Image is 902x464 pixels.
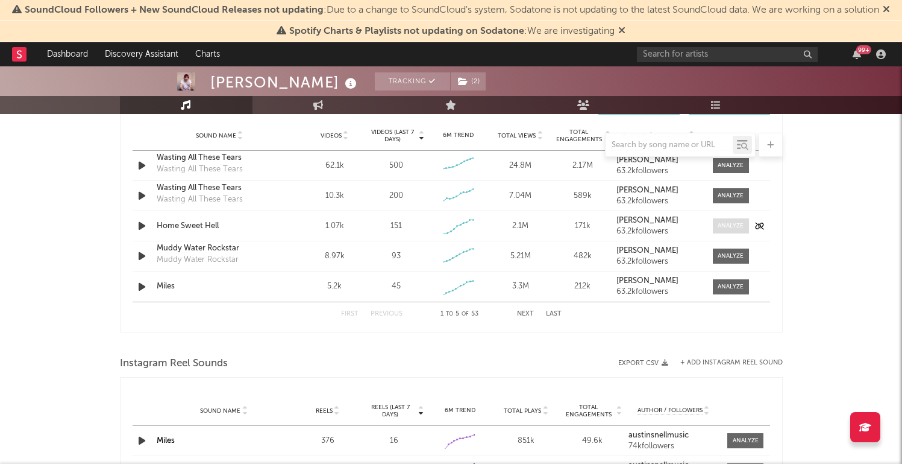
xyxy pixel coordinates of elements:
strong: [PERSON_NAME] [616,186,678,194]
div: Muddy Water Rockstar [157,254,239,266]
span: Total Views [498,132,536,139]
div: 151 [390,220,402,232]
div: [PERSON_NAME] [210,72,360,92]
div: 6M Trend [430,406,490,415]
div: 6M Trend [430,131,486,140]
a: Dashboard [39,42,96,66]
span: Reels [316,407,333,415]
div: 45 [392,281,401,293]
a: [PERSON_NAME] [616,247,700,255]
span: Total Plays [504,407,541,415]
strong: [PERSON_NAME] [616,217,678,224]
span: Sound Name [200,407,240,415]
button: (2) [451,72,486,91]
button: Export CSV [618,360,668,367]
span: ( 2 ) [450,72,486,91]
a: [PERSON_NAME] [616,186,700,195]
div: 500 [389,160,403,172]
div: 63.2k followers [616,167,700,176]
div: 212k [554,281,610,293]
div: 93 [392,250,401,262]
a: Miles [157,281,283,293]
span: of [462,311,469,317]
button: Next [517,311,534,317]
span: Author / Followers [622,132,687,139]
div: 63.2k followers [616,197,700,206]
a: Miles [157,437,175,445]
div: 851k [496,435,556,447]
button: Last [546,311,562,317]
a: Charts [187,42,228,66]
div: 2.17M [554,160,610,172]
a: Home Sweet Hell [157,220,283,232]
div: 2.1M [492,220,548,232]
span: Instagram Reel Sounds [120,357,228,371]
input: Search by song name or URL [606,141,733,150]
span: Spotify Charts & Playlists not updating on Sodatone [289,27,524,36]
div: 16 [364,435,424,447]
a: [PERSON_NAME] [616,217,700,225]
div: 8.97k [307,250,363,262]
span: Dismiss [618,27,625,36]
a: Wasting All These Tears [157,152,283,164]
span: : We are investigating [289,27,615,36]
div: 24.8M [492,160,548,172]
div: 10.3k [307,190,363,202]
span: to [446,311,453,317]
div: 376 [298,435,358,447]
div: 63.2k followers [616,227,700,236]
button: + Add Instagram Reel Sound [680,360,783,366]
span: Total Engagements [554,129,603,143]
span: Sound Name [196,132,236,139]
div: 63.2k followers [616,288,700,296]
a: Muddy Water Rockstar [157,243,283,255]
div: 99 + [856,45,871,54]
div: 1 5 53 [427,307,493,322]
a: Discovery Assistant [96,42,187,66]
div: 74k followers [628,442,719,451]
a: [PERSON_NAME] [616,277,700,285]
div: Wasting All These Tears [157,194,243,206]
strong: austinsnellmusic [628,431,689,439]
span: Author / Followers [637,407,703,415]
a: Wasting All These Tears [157,182,283,194]
div: Wasting All These Tears [157,164,243,176]
span: SoundCloud Followers + New SoundCloud Releases not updating [25,5,324,15]
div: 62.1k [307,160,363,172]
div: + Add Instagram Reel Sound [668,360,783,366]
span: Total Engagements [562,404,615,418]
div: 5.21M [492,250,548,262]
button: Tracking [375,72,450,91]
div: 3.3M [492,281,548,293]
div: 5.2k [307,281,363,293]
input: Search for artists [637,47,818,62]
span: : Due to a change to SoundCloud's system, Sodatone is not updating to the latest SoundCloud data.... [25,5,879,15]
strong: [PERSON_NAME] [616,277,678,285]
div: 200 [389,190,403,202]
strong: [PERSON_NAME] [616,156,678,164]
strong: [PERSON_NAME] [616,247,678,255]
div: 49.6k [562,435,622,447]
span: Reels (last 7 days) [364,404,417,418]
a: austinsnellmusic [628,431,719,440]
span: Dismiss [883,5,890,15]
button: 99+ [853,49,861,59]
div: 482k [554,250,610,262]
div: 7.04M [492,190,548,202]
a: [PERSON_NAME] [616,156,700,165]
div: 171k [554,220,610,232]
button: First [341,311,359,317]
div: 589k [554,190,610,202]
div: 63.2k followers [616,258,700,266]
button: Previous [371,311,402,317]
div: 1.07k [307,220,363,232]
span: Videos (last 7 days) [368,129,417,143]
span: Videos [321,132,342,139]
